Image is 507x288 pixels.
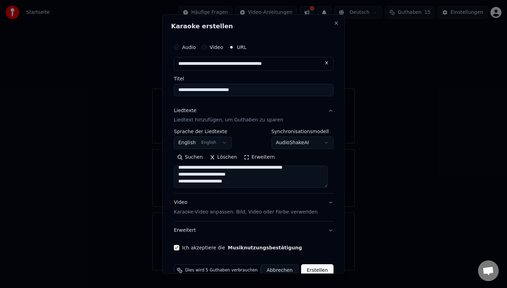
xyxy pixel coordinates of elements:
[174,76,334,81] label: Titel
[174,102,334,129] button: LiedtexteLiedtext hinzufügen, um Guthaben zu sparen
[206,152,240,163] button: Löschen
[174,129,334,193] div: LiedtexteLiedtext hinzufügen, um Guthaben zu sparen
[174,107,196,114] div: Liedtexte
[174,117,283,124] p: Liedtext hinzufügen, um Guthaben zu sparen
[228,246,302,250] button: Ich akzeptiere die
[174,209,318,216] p: Karaoke-Video anpassen: Bild, Video oder Farbe verwenden
[174,199,318,216] div: Video
[261,265,298,277] button: Abbrechen
[301,265,333,277] button: Erstellen
[182,246,302,250] label: Ich akzeptiere die
[171,23,336,29] h2: Karaoke erstellen
[174,152,206,163] button: Suchen
[174,129,232,134] label: Sprache der Liedtexte
[271,129,333,134] label: Synchronisationsmodell
[237,45,247,50] label: URL
[174,222,334,240] button: Erweitert
[209,45,223,50] label: Video
[182,45,196,50] label: Audio
[240,152,278,163] button: Erweitern
[185,268,258,274] span: Dies wird 5 Guthaben verbrauchen
[174,194,334,221] button: VideoKaraoke-Video anpassen: Bild, Video oder Farbe verwenden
